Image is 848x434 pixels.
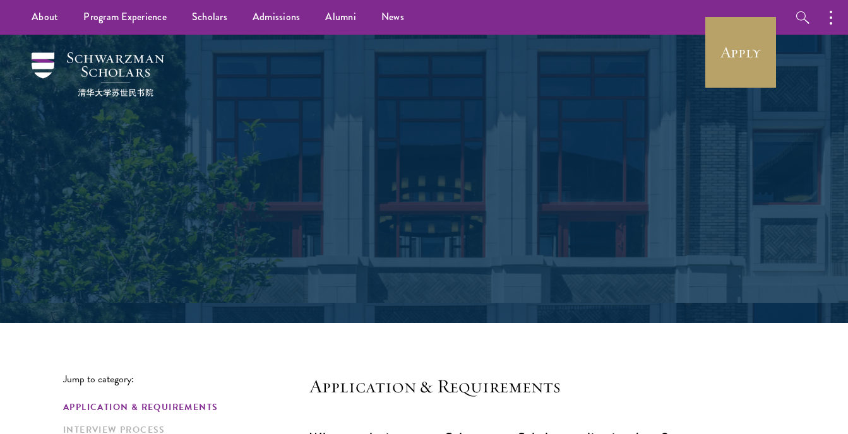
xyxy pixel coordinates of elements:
a: Apply [705,17,776,88]
img: Schwarzman Scholars [32,52,164,97]
a: Application & Requirements [63,401,302,414]
h4: Application & Requirements [309,373,785,399]
p: Jump to category: [63,373,309,385]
